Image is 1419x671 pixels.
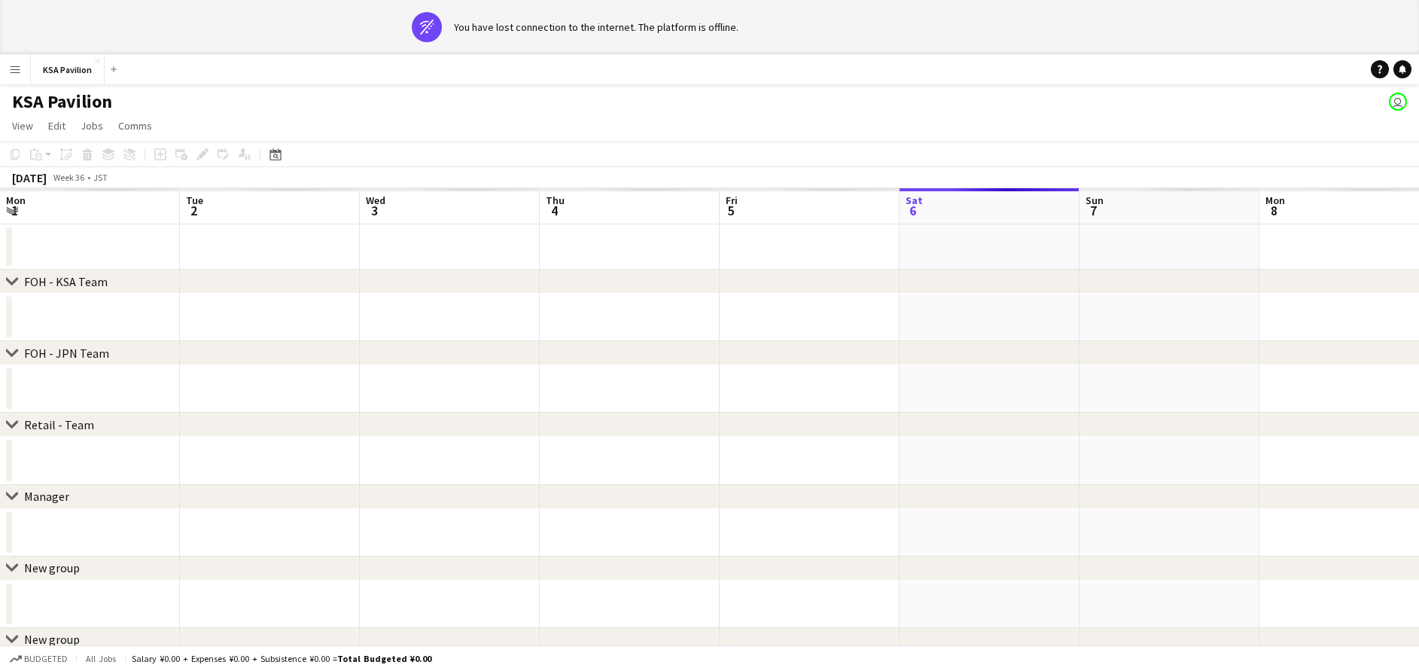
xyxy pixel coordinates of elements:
button: KSA Pavilion [31,55,105,84]
div: FOH - JPN Team [24,346,109,361]
button: Budgeted [8,651,70,667]
span: Sun [1086,194,1104,207]
span: Jobs [81,119,103,133]
span: 7 [1083,202,1104,219]
h1: KSA Pavilion [12,90,112,113]
span: 4 [544,202,565,219]
span: View [12,119,33,133]
div: New group [24,560,80,575]
span: Sat [906,194,923,207]
span: Mon [6,194,26,207]
span: All jobs [83,653,119,664]
span: Total Budgeted ¥0.00 [337,653,431,664]
span: Tue [186,194,203,207]
a: View [6,116,39,136]
span: 6 [903,202,923,219]
span: Edit [48,119,65,133]
span: Comms [118,119,152,133]
a: Comms [112,116,158,136]
span: Wed [366,194,385,207]
span: 2 [184,202,203,219]
span: Budgeted [24,654,68,664]
div: [DATE] [12,170,47,185]
span: Fri [726,194,738,207]
app-user-avatar: Yousef Alabdulmuhsin [1389,93,1407,111]
div: Manager [24,489,69,504]
span: Thu [546,194,565,207]
span: 3 [364,202,385,219]
a: Jobs [75,116,109,136]
div: JST [93,172,108,183]
div: You have lost connection to the internet. The platform is offline. [454,20,738,34]
span: 1 [4,202,26,219]
span: Week 36 [50,172,87,183]
div: Retail - Team [24,417,94,432]
span: 5 [723,202,738,219]
div: New group [24,633,80,648]
div: FOH - KSA Team [24,274,108,289]
div: Salary ¥0.00 + Expenses ¥0.00 + Subsistence ¥0.00 = [132,653,431,664]
a: Edit [42,116,72,136]
span: Mon [1265,194,1285,207]
span: 8 [1263,202,1285,219]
